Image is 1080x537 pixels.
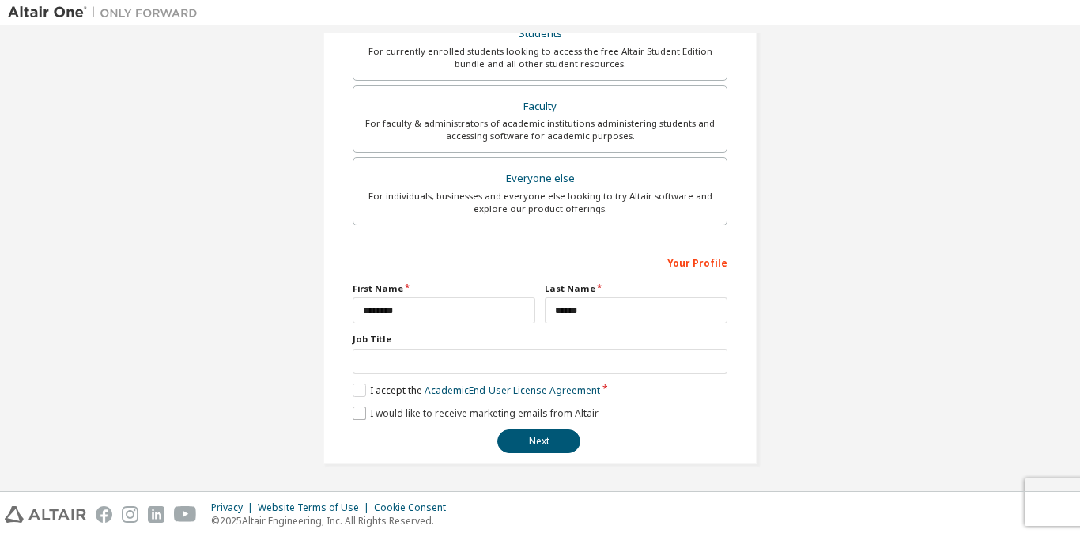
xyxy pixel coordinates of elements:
label: I would like to receive marketing emails from Altair [353,407,599,420]
img: facebook.svg [96,506,112,523]
label: First Name [353,282,535,295]
p: © 2025 Altair Engineering, Inc. All Rights Reserved. [211,514,455,528]
div: For currently enrolled students looking to access the free Altair Student Edition bundle and all ... [363,45,717,70]
div: For individuals, businesses and everyone else looking to try Altair software and explore our prod... [363,190,717,215]
label: Job Title [353,333,727,346]
div: Everyone else [363,168,717,190]
img: altair_logo.svg [5,506,86,523]
img: youtube.svg [174,506,197,523]
div: Your Profile [353,249,727,274]
div: Website Terms of Use [258,501,374,514]
label: I accept the [353,384,600,397]
img: Altair One [8,5,206,21]
a: Academic End-User License Agreement [425,384,600,397]
div: Cookie Consent [374,501,455,514]
label: Last Name [545,282,727,295]
div: Students [363,23,717,45]
img: linkedin.svg [148,506,164,523]
div: For faculty & administrators of academic institutions administering students and accessing softwa... [363,117,717,142]
div: Faculty [363,96,717,118]
button: Next [497,429,580,453]
img: instagram.svg [122,506,138,523]
div: Privacy [211,501,258,514]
